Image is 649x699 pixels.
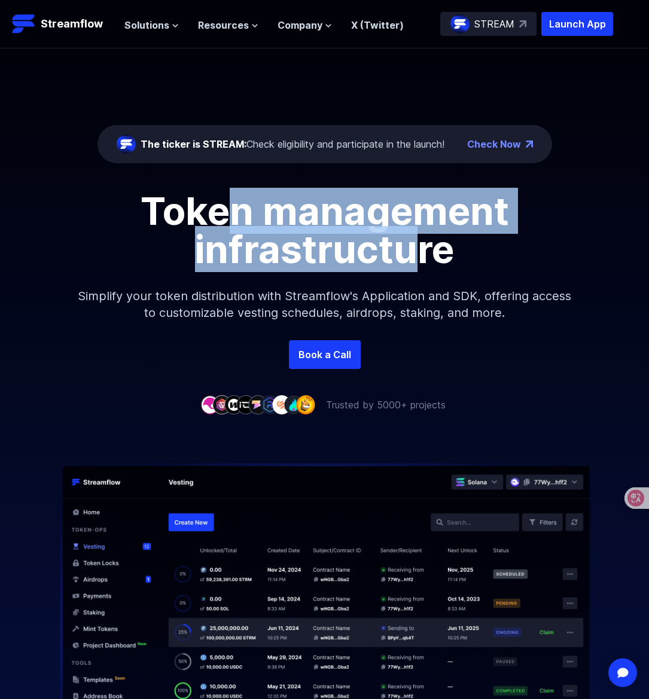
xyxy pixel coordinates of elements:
img: company-9 [296,395,315,414]
img: top-right-arrow.svg [519,20,526,28]
img: Streamflow Logo [12,12,36,36]
img: streamflow-logo-circle.png [117,135,136,154]
a: STREAM [440,12,537,36]
span: Company [278,18,322,32]
img: company-7 [272,395,291,414]
img: company-3 [224,395,243,414]
div: Check eligibility and participate in the launch! [141,137,444,151]
p: Simplify your token distribution with Streamflow's Application and SDK, offering access to custom... [68,268,582,340]
button: Launch App [541,12,613,36]
p: STREAM [474,17,514,31]
img: company-4 [236,395,255,414]
span: Resources [198,18,249,32]
button: Resources [198,18,258,32]
img: company-6 [260,395,279,414]
button: Company [278,18,332,32]
img: company-2 [212,395,231,414]
a: X (Twitter) [351,19,404,31]
span: The ticker is STREAM: [141,138,246,150]
img: company-5 [248,395,267,414]
p: Trusted by 5000+ projects [326,398,446,412]
a: Book a Call [289,340,361,369]
p: Streamflow [41,16,103,32]
a: Check Now [467,137,521,151]
img: company-8 [284,395,303,414]
img: top-right-arrow.png [526,141,533,148]
img: company-1 [200,395,220,414]
button: Solutions [124,18,179,32]
div: Open Intercom Messenger [608,658,637,687]
img: streamflow-logo-circle.png [450,14,470,33]
span: Solutions [124,18,169,32]
h1: Token management infrastructure [56,192,594,268]
a: Streamflow [12,12,112,36]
